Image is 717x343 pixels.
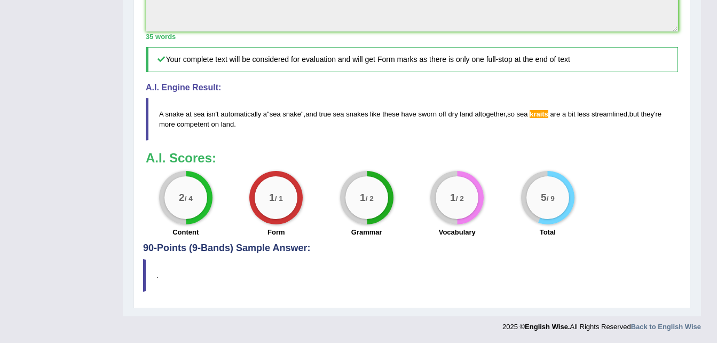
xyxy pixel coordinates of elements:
span: dry [448,110,458,118]
span: so [507,110,515,118]
span: sworn [418,110,437,118]
small: / 1 [275,194,283,202]
div: 2025 © All Rights Reserved [502,316,701,332]
strong: English Wise. [525,323,570,331]
big: 5 [541,191,547,203]
span: more [159,120,175,128]
label: Form [267,227,285,237]
span: re [655,110,661,118]
span: isn [207,110,216,118]
span: sea [517,110,528,118]
span: snake [166,110,184,118]
span: less [577,110,589,118]
span: a [562,110,566,118]
big: 1 [360,191,366,203]
span: Possible spelling mistake found. (did you mean: traits) [530,110,548,118]
big: 1 [269,191,275,203]
span: and [305,110,317,118]
span: competent [177,120,209,128]
small: / 2 [366,194,374,202]
small: / 9 [547,194,555,202]
h5: Your complete text will be considered for evaluation and will get Form marks as there is only one... [146,47,678,72]
span: land [221,120,234,128]
label: Total [540,227,556,237]
span: off [439,110,446,118]
small: / 4 [185,194,193,202]
span: are [550,110,560,118]
h4: A.I. Engine Result: [146,83,678,92]
blockquote: . [143,259,681,292]
label: Vocabulary [439,227,476,237]
b: A.I. Scores: [146,151,216,165]
span: sea [193,110,204,118]
span: at [186,110,192,118]
span: t [217,110,219,118]
label: Content [172,227,199,237]
label: Grammar [351,227,382,237]
span: true [319,110,331,118]
span: these [382,110,399,118]
span: land [460,110,473,118]
span: they [641,110,654,118]
span: snakes [346,110,368,118]
span: streamlined [592,110,627,118]
small: / 2 [456,194,464,202]
span: a [263,110,267,118]
span: have [401,110,416,118]
blockquote: ' " ", , , ' . [146,98,678,141]
span: like [370,110,381,118]
a: Back to English Wise [631,323,701,331]
div: 35 words [146,32,678,42]
big: 2 [179,191,185,203]
span: on [211,120,219,128]
span: but [629,110,639,118]
span: altogether [475,110,505,118]
big: 1 [450,191,456,203]
span: A [159,110,163,118]
span: bit [568,110,576,118]
span: sea [333,110,344,118]
span: sea [270,110,281,118]
span: snake [282,110,301,118]
span: automatically [220,110,261,118]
